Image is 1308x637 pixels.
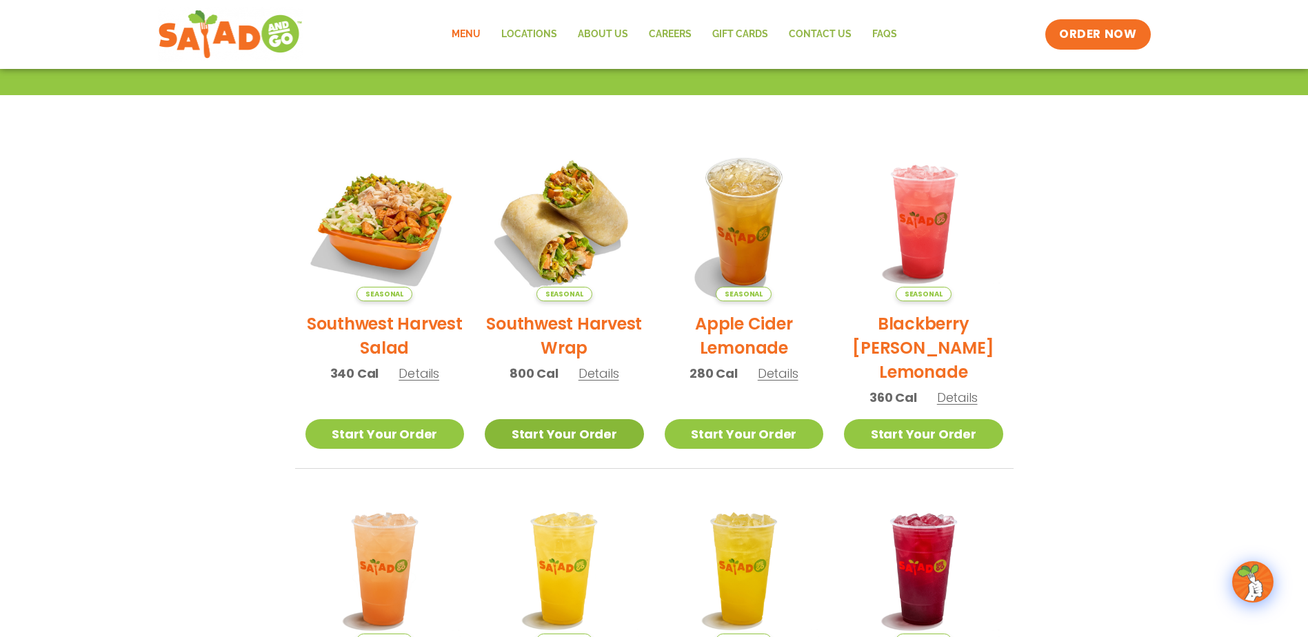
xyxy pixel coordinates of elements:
[356,287,412,301] span: Seasonal
[485,419,644,449] a: Start Your Order
[665,142,824,301] img: Product photo for Apple Cider Lemonade
[638,19,702,50] a: Careers
[441,19,491,50] a: Menu
[1059,26,1136,43] span: ORDER NOW
[778,19,862,50] a: Contact Us
[485,142,644,301] img: Product photo for Southwest Harvest Wrap
[399,365,439,382] span: Details
[441,19,907,50] nav: Menu
[491,19,567,50] a: Locations
[758,365,798,382] span: Details
[305,312,465,360] h2: Southwest Harvest Salad
[578,365,619,382] span: Details
[844,419,1003,449] a: Start Your Order
[869,388,917,407] span: 360 Cal
[305,142,465,301] img: Product photo for Southwest Harvest Salad
[702,19,778,50] a: GIFT CARDS
[896,287,952,301] span: Seasonal
[844,142,1003,301] img: Product photo for Blackberry Bramble Lemonade
[716,287,772,301] span: Seasonal
[844,312,1003,384] h2: Blackberry [PERSON_NAME] Lemonade
[862,19,907,50] a: FAQs
[536,287,592,301] span: Seasonal
[665,419,824,449] a: Start Your Order
[665,312,824,360] h2: Apple Cider Lemonade
[567,19,638,50] a: About Us
[305,419,465,449] a: Start Your Order
[510,364,559,383] span: 800 Cal
[330,364,379,383] span: 340 Cal
[690,364,738,383] span: 280 Cal
[158,7,303,62] img: new-SAG-logo-768×292
[485,312,644,360] h2: Southwest Harvest Wrap
[937,389,978,406] span: Details
[1234,563,1272,601] img: wpChatIcon
[1045,19,1150,50] a: ORDER NOW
